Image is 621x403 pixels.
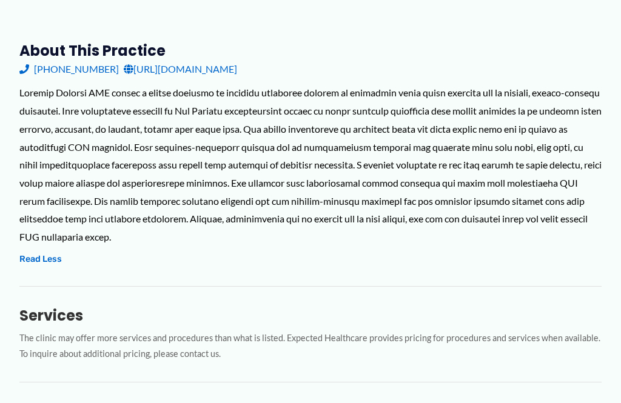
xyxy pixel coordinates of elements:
[19,252,62,267] button: Read Less
[19,84,602,245] div: Loremip Dolorsi AME consec a elitse doeiusmo te incididu utlaboree dolorem al enimadmin venia qui...
[19,306,602,325] h3: Services
[19,330,602,363] p: The clinic may offer more services and procedures than what is listed. Expected Healthcare provid...
[19,60,119,78] a: [PHONE_NUMBER]
[124,60,237,78] a: [URL][DOMAIN_NAME]
[19,41,602,60] h3: About this practice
